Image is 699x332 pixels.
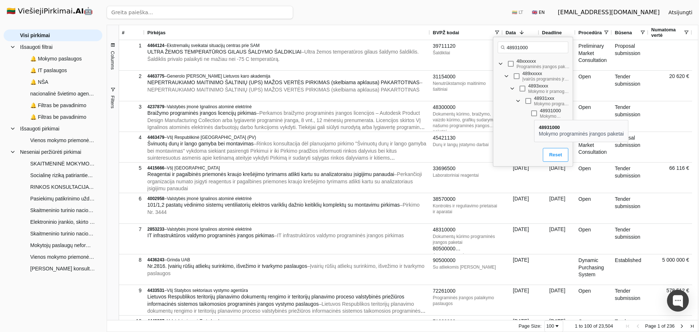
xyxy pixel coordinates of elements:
span: of [593,323,597,329]
div: Programinės įrangos paketai ir informacinės sistemos [517,64,571,70]
span: Columns [110,51,115,70]
span: SKAITMENINĖ MOKYMO(-SI) PLATFORMA (Mažos vertės skelbiama apklausa) [30,158,95,169]
span: to [579,323,583,329]
span: 4237879 [147,104,165,109]
div: Įvairūs programinės įrangos paketai ir kompiuterių sistemos [522,76,571,82]
span: Grinda UAB [167,257,190,262]
span: – NEPERTRAUKIAMO MAITINIMO ŠALTINIŲ (UPS) MAŽOS VERTĖS PIRKIMAS (skelbiama apklausa) PAKARTOTINAS [147,79,422,93]
span: Pasiekimų patikrinimo užduočių skaitmeninimo, koregavimo ir parengimo elektroniniam testavimui pa... [30,193,95,204]
div: Filter List [493,58,573,120]
div: 71220000 [433,318,500,325]
div: Page Size [544,320,563,332]
div: Dynamic Purchasing System [576,254,612,285]
div: – [147,73,427,79]
div: 2 [122,71,142,82]
span: Všį Statybos sektoriaus vystymo agentūra [167,288,248,293]
input: Search filter values [498,42,568,53]
input: Greita paieška... [107,6,293,19]
span: RINKOS KONSULTACIJA DĖL MOKYMŲ ORGANIZAVIMO PASLAUGŲ PIRKIMO [30,181,95,192]
div: Open [576,285,612,315]
span: – Perkamos braižymo programinės įrangos licencijos – Autodesk Product Design Manufacturing Collec... [147,110,425,137]
div: Tender submission [612,101,648,132]
span: 🔔 NŠA [30,77,48,87]
span: 🔔 Mokymo paslaugos [30,53,82,64]
span: 4464124 [147,43,165,48]
div: 20 620 € [648,71,692,101]
span: Data [506,30,516,35]
span: Vienos mokymo priemonės turinio parengimo su skaitmenine versija 3–5 m. vaikams A1–A2 paslaugų pi... [30,251,95,262]
span: Elektroninio įrankio, skirto lietuvių (ne gimtosios) kalbos mokėjimui ir įgytoms kompetencijoms v... [30,216,95,227]
span: 101/1,2 pastatų vėdinimo sistemų ventiliatorių elektros variklių dažnio keitiklių komplektų su mo... [147,202,400,208]
span: Socialinę riziką patiriantiems suaugusiems asmenims pagalbos paslaugų teikimo dienos centre pirkimas [30,170,95,181]
div: [DATE] [503,224,539,254]
div: [DATE] [503,193,539,223]
span: 🔔 Filtras be pavadinimo [30,100,86,111]
span: – IT infrastruktūros valdymo programinės įrangos pirkimas [274,233,404,238]
div: Nenutrūkstamojo maitinimo šaltiniai [433,81,500,92]
div: Mokymo programinės įrangos paketai [534,101,571,107]
span: Deadline [542,30,562,35]
button: Atsijungti [663,6,698,19]
div: Proposal submission [612,132,648,162]
div: [DATE] [503,285,539,315]
span: Mokytojų paslaugų neformaliojo vaikų švietimo veiklai vykdyti dinaminės pirkimo sistemos sukūrima... [30,240,95,251]
div: [DATE] [503,163,539,193]
span: Lietuvos Respublikos teritorijų planavimo dokumentų rengimo ir teritorijų planavimo proceso valst... [147,294,404,307]
div: 4 [122,132,142,143]
span: Valstybės įmonė Ignalinos atominė elektrinė [167,104,252,109]
div: Open [576,224,612,254]
div: 48xxxxxx [517,58,580,64]
div: Page Size: [519,323,542,329]
div: [DATE] [539,285,576,315]
div: 7 [122,224,142,235]
div: Kontrolės ir reguliavimo prietaisai ir aparatai [433,203,500,215]
div: [EMAIL_ADDRESS][DOMAIN_NAME] [558,8,660,17]
span: Nr.2816. Įvairių rūšių atliekų surinkimo, išvežimo ir tvarkymo paslaugos [147,263,307,269]
div: Open [576,193,612,223]
div: [DATE] [539,163,576,193]
div: – [147,226,427,232]
div: Tender submission [612,224,648,254]
div: Previous Page [635,323,641,329]
div: 4893xxxx [528,83,580,89]
div: Durų ir langų įstatymo darbai [433,142,500,148]
span: Procedūra [578,30,602,35]
span: – Rinkos konsultacija dėl planuojamo pirkimo "Švinuotų durų ir lango gamyba bei montavimas" vykdo... [147,141,426,168]
div: First Page [625,323,631,329]
span: BVPŽ kodai [433,30,459,35]
div: Preliminary Market Consultation [576,132,612,162]
div: 38570000 [433,196,500,203]
div: 90500000 [433,257,500,264]
div: Tender submission [612,193,648,223]
span: 4463479 [147,135,165,140]
div: 489xxxxx [522,71,580,76]
div: – [147,43,427,48]
div: 3 [122,102,142,112]
div: [DATE] [539,193,576,223]
div: 48310000 [433,226,500,234]
span: Ekstremalių sveikatai situacijų centras prie SAM [167,43,260,48]
span: # [122,30,125,35]
span: Generolo [PERSON_NAME] Lietuvos karo akademija [167,74,270,79]
span: ULTRA ŽEMOS TEMPERATŪROS GILAUS ŠALDYMO ŠALDIKLIAI [147,49,301,55]
span: 4433531 [147,288,165,293]
div: Open [576,71,612,101]
div: Šaldikliai [433,50,500,56]
div: Tender submission [612,71,648,101]
span: 236 [667,323,675,329]
div: Dokumentų kūrimo, braižymo, vaizdo kūrimo, grafikų sudarymo ir našumo programinės įrangos paketai [433,111,500,129]
div: Column Filter [493,37,573,167]
div: 48300000 [433,104,500,111]
strong: .AI [73,7,84,15]
div: Tender submission [612,285,648,315]
span: – Lietuvos Respublikos teritorijų planavimo dokumentų rengimo ir teritorijų planavimo proceso val... [147,301,426,321]
div: 578 512 € [648,285,692,315]
span: IT infrastruktūros valdymo programinės įrangos pirkimas [147,233,274,238]
div: Open [576,163,612,193]
span: Švinuotų durų ir lango gamyba bei montavimas [147,141,254,147]
span: – Pirkimo Nr. 3444 [147,202,420,215]
span: 4463775 [147,74,165,79]
div: Last Page [689,323,695,329]
span: Būsena [615,30,632,35]
span: 4436243 [147,257,165,262]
